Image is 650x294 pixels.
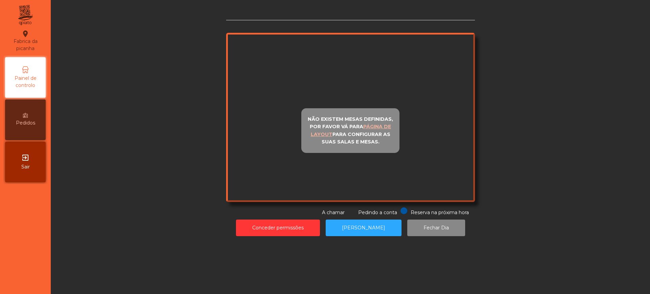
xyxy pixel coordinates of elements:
p: Não existem mesas definidas, por favor vá para para configurar as suas salas e mesas. [304,115,396,146]
span: Painel de controlo [7,75,44,89]
span: Sair [21,163,30,171]
i: exit_to_app [21,154,29,162]
span: A chamar [322,209,345,216]
img: qpiato [17,3,34,27]
button: [PERSON_NAME] [326,220,402,236]
u: página de layout [311,123,391,137]
span: Pedidos [16,119,35,127]
button: Conceder permissões [236,220,320,236]
span: Reserva na próxima hora [411,209,469,216]
i: location_on [21,30,29,38]
div: Fabrica da picanha [5,30,45,52]
span: Pedindo a conta [358,209,397,216]
button: Fechar Dia [407,220,465,236]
